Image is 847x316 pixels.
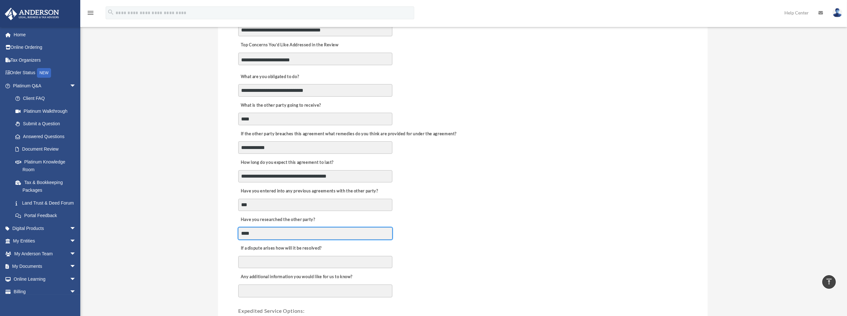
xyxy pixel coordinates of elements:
[238,129,458,138] label: If the other party breaches this agreement what remedies do you think are provided for under the ...
[4,66,86,80] a: Order StatusNEW
[822,275,836,289] a: vertical_align_top
[107,9,114,16] i: search
[70,79,83,92] span: arrow_drop_down
[825,278,833,285] i: vertical_align_top
[9,92,86,105] a: Client FAQ
[238,308,305,314] span: Expedited Service Options:
[238,101,323,110] label: What is the other party going to receive?
[70,222,83,235] span: arrow_drop_down
[4,235,86,248] a: My Entitiesarrow_drop_down
[9,209,86,222] a: Portal Feedback
[3,8,61,20] img: Anderson Advisors Platinum Portal
[238,72,302,81] label: What are you obligated to do?
[9,176,86,197] a: Tax & Bookkeeping Packages
[70,285,83,299] span: arrow_drop_down
[4,285,86,298] a: Billingarrow_drop_down
[87,9,94,17] i: menu
[4,247,86,260] a: My Anderson Teamarrow_drop_down
[4,41,86,54] a: Online Ordering
[4,54,86,66] a: Tax Organizers
[9,105,86,118] a: Platinum Walkthrough
[4,273,86,285] a: Online Learningarrow_drop_down
[238,41,340,50] label: Top Concerns You’d Like Addressed in the Review
[238,215,317,224] label: Have you researched the other party?
[4,28,86,41] a: Home
[833,8,842,17] img: User Pic
[37,68,51,78] div: NEW
[238,187,380,196] label: Have you entered into any previous agreements with the other party?
[70,235,83,248] span: arrow_drop_down
[238,158,335,167] label: How long do you expect this agreement to last?
[70,260,83,273] span: arrow_drop_down
[70,247,83,260] span: arrow_drop_down
[9,197,86,209] a: Land Trust & Deed Forum
[4,260,86,273] a: My Documentsarrow_drop_down
[238,273,354,282] label: Any additional information you would like for us to know?
[4,79,86,92] a: Platinum Q&Aarrow_drop_down
[9,143,83,156] a: Document Review
[87,11,94,17] a: menu
[9,118,86,130] a: Submit a Question
[9,130,86,143] a: Answered Questions
[238,244,323,253] label: If a dispute arises how will it be resolved?
[70,273,83,286] span: arrow_drop_down
[9,155,86,176] a: Platinum Knowledge Room
[4,222,86,235] a: Digital Productsarrow_drop_down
